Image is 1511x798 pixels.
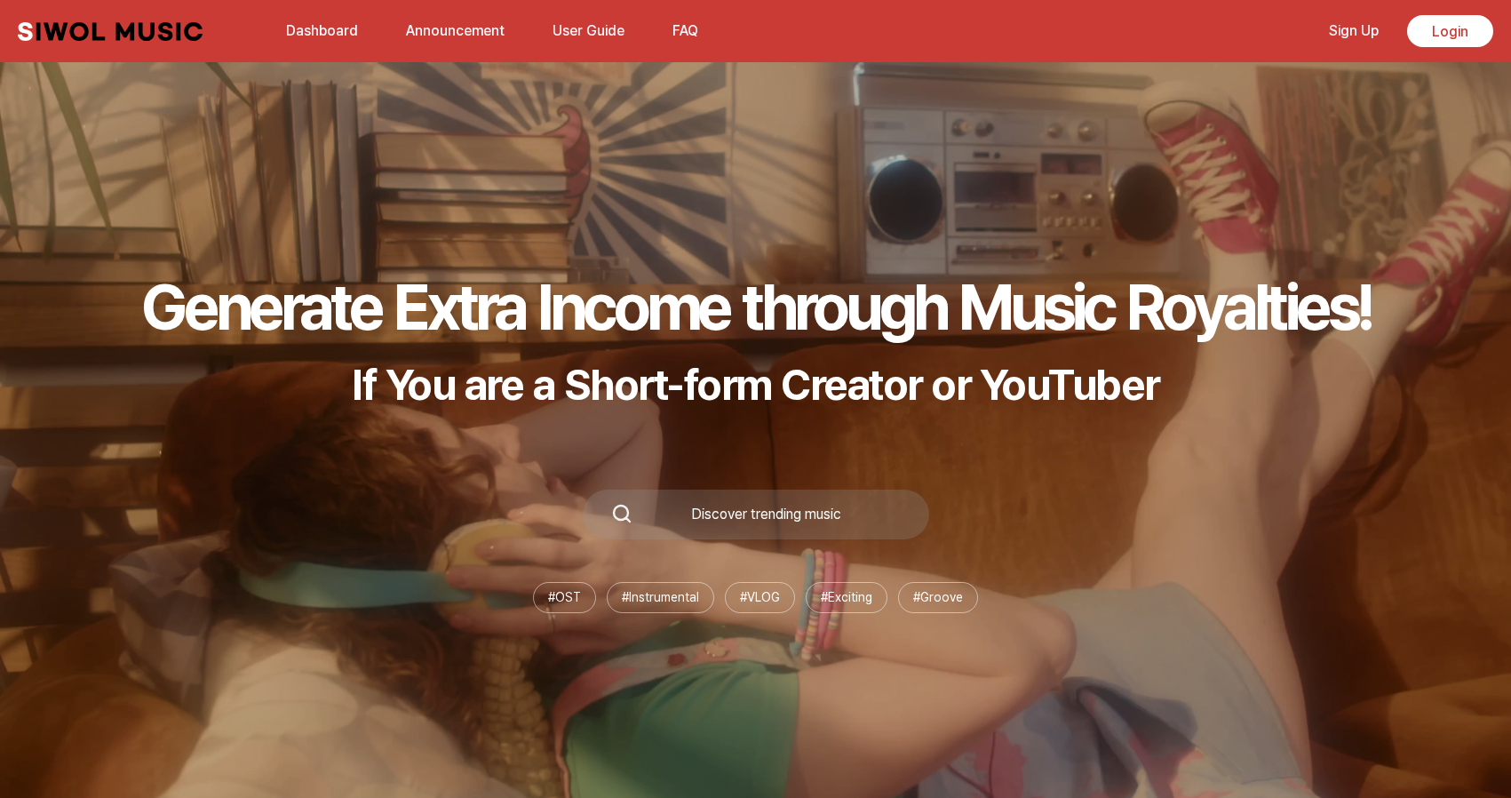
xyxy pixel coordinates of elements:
[141,359,1371,411] p: If You are a Short-form Creator or YouTuber
[542,12,635,50] a: User Guide
[395,12,515,50] a: Announcement
[141,268,1371,345] h1: Generate Extra Income through Music Royalties!
[725,582,795,613] li: # VLOG
[1407,15,1493,47] a: Login
[607,582,714,613] li: # Instrumental
[632,507,901,522] div: Discover trending music
[806,582,887,613] li: # Exciting
[1318,12,1389,50] a: Sign Up
[898,582,978,613] li: # Groove
[275,12,369,50] a: Dashboard
[662,10,709,52] button: FAQ
[533,582,596,613] li: # OST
